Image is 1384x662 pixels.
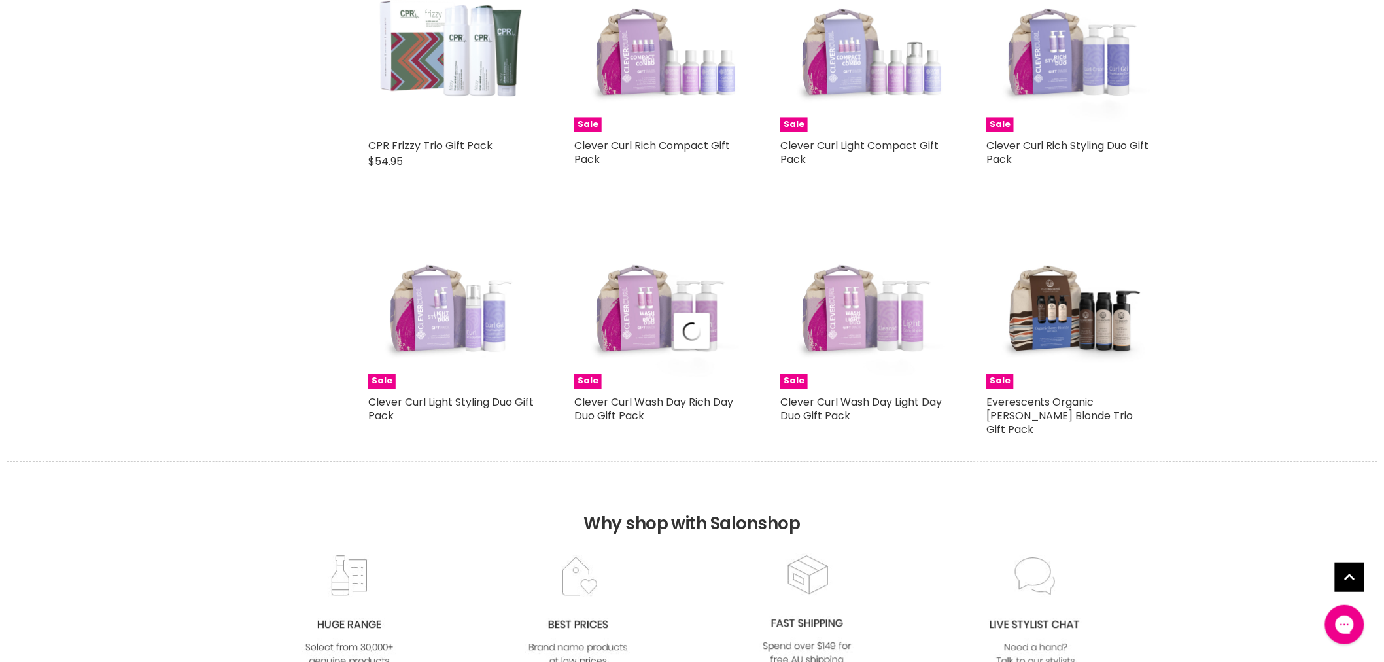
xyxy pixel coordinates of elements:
[780,222,947,389] a: Clever Curl Wash Day Light Day Duo Gift Pack Sale
[1335,563,1364,597] span: Back to top
[368,222,535,389] a: Clever Curl Light Styling Duo Gift Pack Sale
[368,138,493,153] a: CPR Frizzy Trio Gift Pack
[574,222,741,389] img: Clever Curl Wash Day Rich Day Duo Gift Pack
[574,138,730,167] a: Clever Curl Rich Compact Gift Pack
[780,374,808,389] span: Sale
[780,394,942,423] a: Clever Curl Wash Day Light Day Duo Gift Pack
[368,154,403,169] span: $54.95
[574,374,602,389] span: Sale
[368,394,534,423] a: Clever Curl Light Styling Duo Gift Pack
[986,138,1149,167] a: Clever Curl Rich Styling Duo Gift Pack
[986,117,1014,132] span: Sale
[368,374,396,389] span: Sale
[1335,563,1364,592] a: Back to top
[986,394,1133,437] a: Everescents Organic [PERSON_NAME] Blonde Trio Gift Pack
[7,461,1377,553] h2: Why shop with Salonshop
[986,222,1153,389] a: Everescents Organic Berry Blonde Trio Gift Pack Sale
[1319,601,1371,649] iframe: Gorgias live chat messenger
[574,117,602,132] span: Sale
[780,138,939,167] a: Clever Curl Light Compact Gift Pack
[574,222,741,389] a: Clever Curl Wash Day Rich Day Duo Gift Pack Sale
[780,222,947,389] img: Clever Curl Wash Day Light Day Duo Gift Pack
[780,117,808,132] span: Sale
[368,222,535,389] img: Clever Curl Light Styling Duo Gift Pack
[574,394,733,423] a: Clever Curl Wash Day Rich Day Duo Gift Pack
[986,222,1153,389] img: Everescents Organic Berry Blonde Trio Gift Pack
[986,374,1014,389] span: Sale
